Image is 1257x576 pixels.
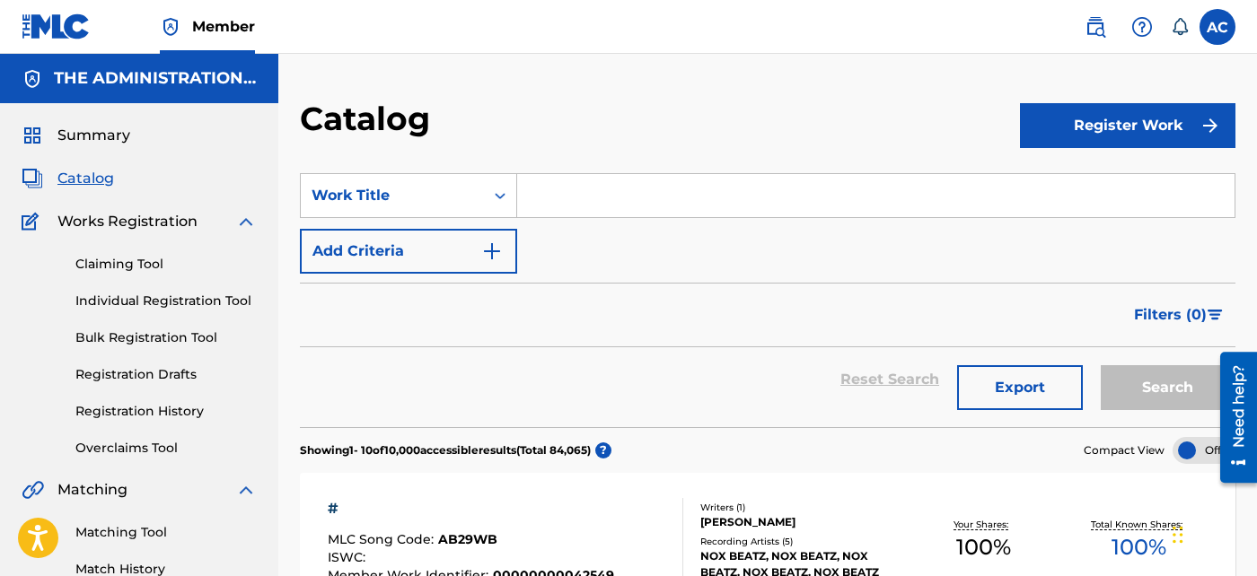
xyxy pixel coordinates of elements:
button: Add Criteria [300,229,517,274]
a: Public Search [1077,9,1113,45]
h5: THE ADMINISTRATION MP INC [54,68,257,89]
span: Filters ( 0 ) [1134,304,1207,326]
img: Catalog [22,168,43,189]
span: ISWC : [328,549,370,565]
div: Recording Artists ( 5 ) [700,535,905,548]
form: Search Form [300,173,1235,427]
div: User Menu [1200,9,1235,45]
span: ? [595,442,611,458]
p: Showing 1 - 10 of 10,000 accessible results (Total 84,065 ) [300,442,591,458]
img: help [1131,16,1153,38]
a: Overclaims Tool [75,439,257,458]
button: Export [957,365,1083,410]
img: expand [235,211,257,232]
span: Catalog [57,168,114,189]
img: search [1085,16,1106,38]
span: Member [192,16,255,37]
img: Accounts [22,68,43,90]
div: [PERSON_NAME] [700,514,905,530]
a: Registration History [75,402,257,421]
span: 100 % [956,531,1011,563]
a: CatalogCatalog [22,168,114,189]
iframe: Resource Center [1207,345,1257,489]
div: Notifications [1171,18,1189,36]
img: expand [235,479,257,501]
button: Filters (0) [1123,292,1235,337]
img: MLC Logo [22,13,91,39]
a: Claiming Tool [75,255,257,274]
iframe: Chat Widget [1167,490,1257,576]
div: # [328,498,614,519]
div: Work Title [312,185,473,206]
span: AB29WB [438,531,497,547]
img: Works Registration [22,211,45,232]
span: MLC Song Code : [328,531,438,547]
img: Matching [22,479,44,501]
h2: Catalog [300,99,439,139]
a: Individual Registration Tool [75,292,257,310]
p: Total Known Shares: [1091,518,1187,531]
div: Drag [1173,508,1183,562]
p: Your Shares: [954,518,1013,531]
span: Matching [57,479,127,501]
img: Summary [22,125,43,146]
button: Register Work [1020,103,1235,148]
a: SummarySummary [22,125,130,146]
a: Matching Tool [75,523,257,542]
img: 9d2ae6d4665cec9f34b9.svg [481,240,503,262]
a: Bulk Registration Tool [75,328,257,347]
span: Compact View [1084,442,1165,458]
a: Registration Drafts [75,365,257,384]
div: Writers ( 1 ) [700,501,905,514]
img: f7272a7cc735f4ea7f67.svg [1200,115,1221,136]
span: 100 % [1112,531,1166,563]
span: Works Registration [57,211,198,232]
div: Help [1124,9,1160,45]
img: filter [1208,310,1223,320]
img: Top Rightsholder [160,16,181,38]
span: Summary [57,125,130,146]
